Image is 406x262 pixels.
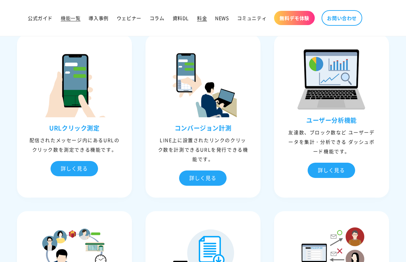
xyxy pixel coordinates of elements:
a: コミュニティ [233,11,271,25]
a: 公式ガイド [24,11,57,25]
div: LINE上に設置されたリンクのクリック数を計測できるURLを発行できる機能です。 [147,135,259,164]
h3: コンバージョン計測 [147,124,259,132]
span: お問い合わせ [327,15,357,21]
a: コラム [146,11,169,25]
a: NEWS [211,11,233,25]
a: 資料DL [169,11,193,25]
h3: ユーザー分析機能 [276,116,387,124]
a: お問い合わせ [322,10,362,26]
span: NEWS [215,15,229,21]
a: ウェビナー [113,11,146,25]
span: ウェビナー [117,15,141,21]
span: 無料デモ体験 [279,15,309,21]
div: 友達数、ブロック数など ユーザーデータを集計・分析できる ダッシュボード機能です。 [276,127,387,156]
span: コミュニティ [237,15,267,21]
span: 資料DL [173,15,189,21]
img: コンバージョン計測 [169,49,237,117]
a: 導入事例 [84,11,112,25]
img: ユーザー分析機能 [297,49,365,109]
a: 料金 [193,11,211,25]
div: 配信されたメッセージ内にあるURLの クリック数を測定できる機能です。 [19,135,130,154]
a: 機能一覧 [57,11,84,25]
div: 詳しく見る [179,170,227,186]
span: 導入事例 [89,15,108,21]
div: 詳しく見る [51,161,98,176]
h3: URLクリック測定 [19,124,130,132]
a: 無料デモ体験 [274,11,315,25]
div: 詳しく見る [308,163,355,178]
span: 料金 [197,15,207,21]
img: URLクリック測定 [40,49,108,117]
span: コラム [150,15,165,21]
span: 公式ガイド [28,15,53,21]
span: 機能一覧 [61,15,80,21]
